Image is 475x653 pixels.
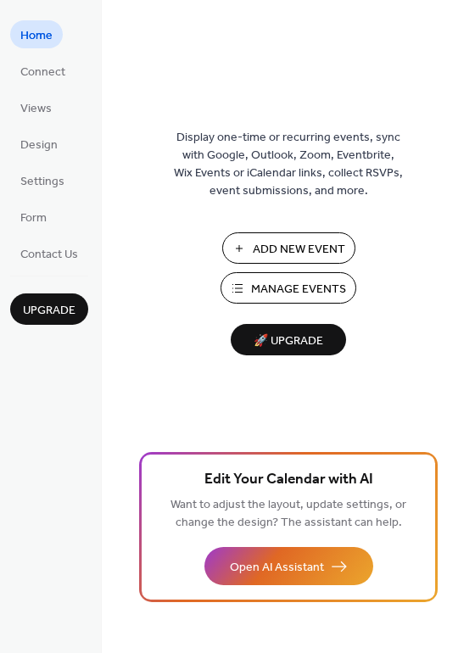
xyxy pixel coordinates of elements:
[10,93,62,121] a: Views
[10,130,68,158] a: Design
[221,272,356,304] button: Manage Events
[10,20,63,48] a: Home
[20,246,78,264] span: Contact Us
[10,166,75,194] a: Settings
[10,293,88,325] button: Upgrade
[204,547,373,585] button: Open AI Assistant
[241,330,336,353] span: 🚀 Upgrade
[251,281,346,299] span: Manage Events
[20,209,47,227] span: Form
[204,468,373,492] span: Edit Your Calendar with AI
[170,494,406,534] span: Want to adjust the layout, update settings, or change the design? The assistant can help.
[20,64,65,81] span: Connect
[10,239,88,267] a: Contact Us
[20,100,52,118] span: Views
[230,559,324,577] span: Open AI Assistant
[10,203,57,231] a: Form
[231,324,346,355] button: 🚀 Upgrade
[20,27,53,45] span: Home
[20,173,64,191] span: Settings
[23,302,75,320] span: Upgrade
[10,57,75,85] a: Connect
[222,232,355,264] button: Add New Event
[174,129,403,200] span: Display one-time or recurring events, sync with Google, Outlook, Zoom, Eventbrite, Wix Events or ...
[20,137,58,154] span: Design
[253,241,345,259] span: Add New Event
